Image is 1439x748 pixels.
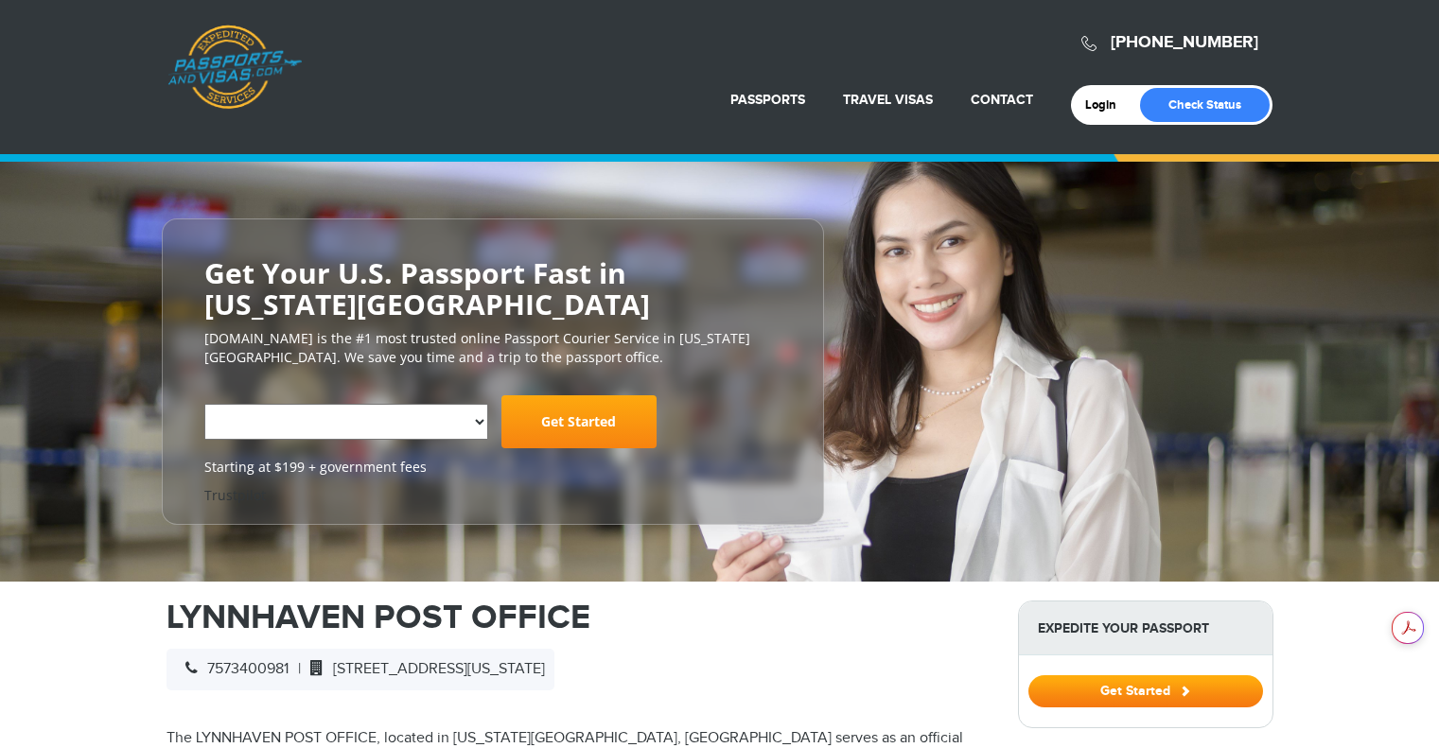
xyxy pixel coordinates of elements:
[301,660,545,678] span: [STREET_ADDRESS][US_STATE]
[167,25,302,110] a: Passports & [DOMAIN_NAME]
[1140,88,1270,122] a: Check Status
[204,257,781,320] h2: Get Your U.S. Passport Fast in [US_STATE][GEOGRAPHIC_DATA]
[1019,601,1272,655] strong: Expedite Your Passport
[971,92,1033,108] a: Contact
[1028,683,1263,698] a: Get Started
[176,660,289,678] span: 7573400981
[1085,97,1130,113] a: Login
[167,649,554,690] div: |
[1111,32,1258,53] a: [PHONE_NUMBER]
[1028,675,1263,707] button: Get Started
[843,92,933,108] a: Travel Visas
[501,395,657,448] a: Get Started
[204,486,266,504] a: Trustpilot
[204,458,781,477] span: Starting at $199 + government fees
[204,329,781,367] p: [DOMAIN_NAME] is the #1 most trusted online Passport Courier Service in [US_STATE][GEOGRAPHIC_DAT...
[167,600,990,635] h1: LYNNHAVEN POST OFFICE
[730,92,805,108] a: Passports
